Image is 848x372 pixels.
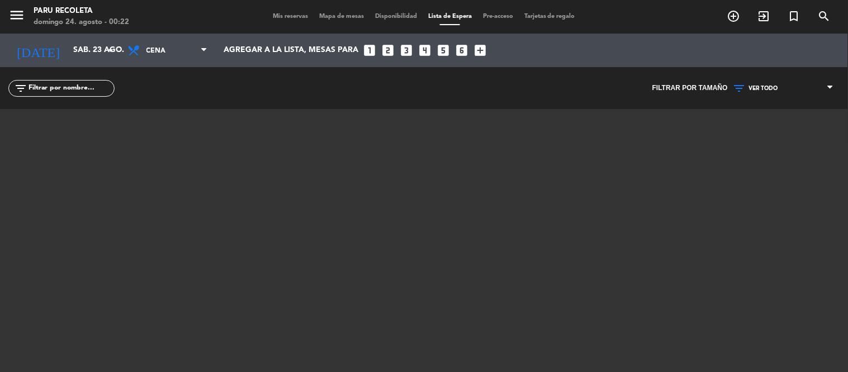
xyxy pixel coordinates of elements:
i: menu [8,7,25,23]
i: search [818,10,831,23]
i: exit_to_app [757,10,771,23]
span: Mapa de mesas [314,13,369,20]
span: Pre-acceso [477,13,519,20]
i: looks_3 [399,43,414,58]
i: looks_5 [436,43,451,58]
span: Disponibilidad [369,13,423,20]
span: Filtrar por tamaño [652,83,728,94]
i: filter_list [14,82,27,95]
div: Paru Recoleta [34,6,129,17]
div: domingo 24. agosto - 00:22 [34,17,129,28]
span: VER TODO [749,85,778,92]
span: Lista de Espera [423,13,477,20]
span: Mis reservas [267,13,314,20]
i: looks_two [381,43,395,58]
span: Cena [146,40,200,62]
i: looks_4 [418,43,432,58]
i: add_box [473,43,487,58]
input: Filtrar por nombre... [27,82,114,95]
span: Tarjetas de regalo [519,13,581,20]
button: menu [8,7,25,27]
i: arrow_drop_down [104,44,117,57]
i: turned_in_not [788,10,801,23]
i: [DATE] [8,38,68,63]
i: add_circle_outline [727,10,741,23]
i: looks_one [362,43,377,58]
i: looks_6 [454,43,469,58]
span: Agregar a la lista, mesas para [224,46,358,55]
